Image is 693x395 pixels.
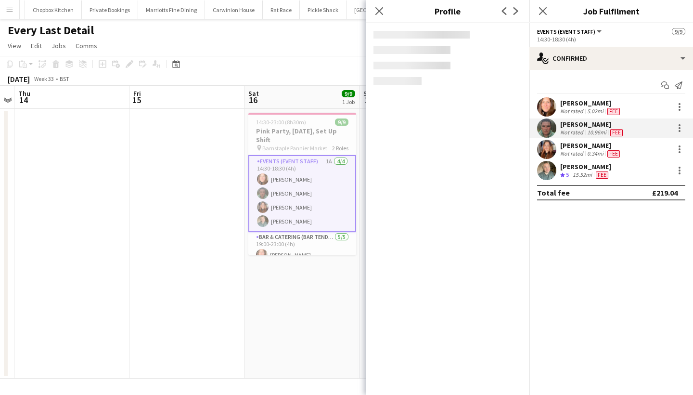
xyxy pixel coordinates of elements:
div: [PERSON_NAME] [560,120,625,129]
h1: Every Last Detail [8,23,94,38]
span: Fee [607,150,620,158]
span: 9/9 [672,28,685,35]
span: Fee [596,171,608,179]
span: Edit [31,41,42,50]
button: Marriotts Fine Dining [138,0,205,19]
button: Carwinion House [205,0,263,19]
span: View [8,41,21,50]
span: Fee [610,129,623,136]
span: Fri [133,89,141,98]
div: [PERSON_NAME] [560,99,622,107]
div: Crew has different fees then in role [608,129,625,136]
app-card-role: Bar & Catering (Bar Tender)5/519:00-23:00 (4h)[PERSON_NAME] [248,232,356,320]
a: Jobs [48,39,70,52]
span: Fee [607,108,620,115]
div: 5.02mi [585,107,605,115]
div: 1 Job [342,98,355,105]
span: 14:30-23:00 (8h30m) [256,118,306,126]
div: Confirmed [529,47,693,70]
span: Comms [76,41,97,50]
span: Sat [248,89,259,98]
span: Jobs [51,41,66,50]
a: Comms [72,39,101,52]
div: Crew has different fees then in role [605,150,622,158]
h3: Pink Party, [DATE], Set Up Shift [248,127,356,144]
span: 9/9 [335,118,348,126]
div: [PERSON_NAME] [560,162,611,171]
span: 16 [247,94,259,105]
h3: Job Fulfilment [529,5,693,17]
a: View [4,39,25,52]
button: Private Bookings [82,0,138,19]
div: Not rated [560,150,585,158]
span: 14 [17,94,30,105]
span: Sun [363,89,375,98]
div: BST [60,75,69,82]
button: Rat Race [263,0,300,19]
div: 10.96mi [585,129,608,136]
div: Crew has different fees then in role [605,107,622,115]
h3: Profile [366,5,529,17]
app-card-role: Events (Event Staff)1A4/414:30-18:30 (4h)[PERSON_NAME][PERSON_NAME][PERSON_NAME][PERSON_NAME] [248,155,356,232]
div: Crew has different fees then in role [594,171,610,179]
span: 9/9 [342,90,355,97]
span: 5 [566,171,569,178]
app-job-card: 14:30-23:00 (8h30m)9/9Pink Party, [DATE], Set Up Shift Barnstaple Pannier Market2 RolesEvents (Ev... [248,113,356,255]
div: Not rated [560,129,585,136]
div: 0.34mi [585,150,605,158]
a: Edit [27,39,46,52]
span: 17 [362,94,375,105]
span: 2 Roles [332,145,348,152]
div: 15.52mi [571,171,594,179]
button: Events (Event Staff) [537,28,603,35]
div: Total fee [537,188,570,197]
div: 14:30-18:30 (4h) [537,36,685,43]
span: 15 [132,94,141,105]
div: [PERSON_NAME] [560,141,622,150]
button: [GEOGRAPHIC_DATA] [346,0,415,19]
span: Barnstaple Pannier Market [262,145,327,152]
div: [DATE] [8,74,30,84]
span: Week 33 [32,75,56,82]
div: £219.04 [652,188,678,197]
span: Events (Event Staff) [537,28,595,35]
button: Pickle Shack [300,0,346,19]
span: Thu [18,89,30,98]
div: Not rated [560,107,585,115]
button: Chopbox Kitchen [25,0,82,19]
